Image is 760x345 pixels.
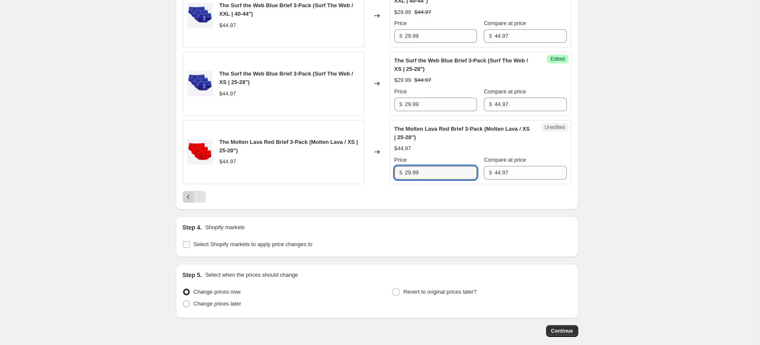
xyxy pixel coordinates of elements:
span: $ [399,33,402,39]
span: Price [394,157,407,163]
p: Shopify markets [205,223,244,232]
strike: $44.97 [414,8,431,17]
span: The Surf the Web Blue Brief 3-Pack (Surf The Web / XXL | 40-44") [219,2,353,17]
div: $29.99 [394,8,411,17]
span: Price [394,20,407,26]
nav: Pagination [183,191,206,203]
span: The Surf the Web Blue Brief 3-Pack (Surf The Web / XS | 25-28") [394,57,528,72]
span: $ [489,101,492,107]
span: Unedited [544,124,565,131]
img: TheTBoBrief3Pack-Surftheweb_a60d7d61-f2f4-4dd8-aa07-7f254930f7bc_80x.jpg [187,3,213,28]
span: $ [489,169,492,176]
img: TheTBoBrief3Pack-Surftheweb_a60d7d61-f2f4-4dd8-aa07-7f254930f7bc_80x.jpg [187,71,213,96]
span: Revert to original prices later? [403,289,477,295]
span: Price [394,88,407,95]
span: Continue [551,328,573,334]
span: Compare at price [484,20,526,26]
span: Compare at price [484,157,526,163]
img: TheTBoBrief3Pack-MoltenLava_52e015db-04bc-4aa5-a248-8c476da63cce_80x.jpg [187,139,213,165]
button: Continue [546,325,578,337]
p: Select when the prices should change [205,271,298,279]
span: Select Shopify markets to apply price changes to [194,241,313,247]
span: $ [399,169,402,176]
span: The Molten Lava Red Brief 3-Pack (Molten Lava / XS | 25-28″) [394,126,530,140]
button: Previous [183,191,194,203]
span: Edited [550,56,565,62]
h2: Step 4. [183,223,202,232]
h2: Step 5. [183,271,202,279]
div: $44.97 [219,157,236,166]
div: $29.99 [394,76,411,84]
span: Compare at price [484,88,526,95]
div: $44.97 [219,21,236,30]
span: $ [489,33,492,39]
span: The Molten Lava Red Brief 3-Pack (Molten Lava / XS | 25-28″) [219,139,358,154]
div: $44.97 [219,90,236,98]
strike: $44.97 [414,76,431,84]
span: Change prices now [194,289,241,295]
span: The Surf the Web Blue Brief 3-Pack (Surf The Web / XS | 25-28") [219,70,353,85]
div: $44.97 [394,144,411,153]
span: Change prices later [194,300,241,307]
span: $ [399,101,402,107]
